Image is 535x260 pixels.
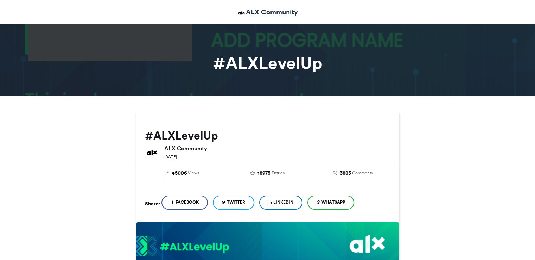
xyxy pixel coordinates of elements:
small: [DATE] [164,154,177,159]
span: Facebook [176,199,199,205]
span: 3885 [340,169,351,177]
h6: ALX Community [164,146,390,151]
span: Views [188,170,199,176]
span: Comments [352,170,373,176]
span: WhatsApp [321,199,345,205]
span: LinkedIn [273,199,293,205]
span: 18975 [257,169,270,177]
img: ALX Community [237,8,246,17]
h5: Share: [145,199,160,208]
a: ALX Community [237,7,298,17]
h2: #ALXLevelUp [145,129,390,142]
span: 45006 [172,169,187,177]
a: WhatsApp [307,196,354,210]
span: Entries [272,170,285,176]
a: Facebook [161,196,208,210]
a: 45006 Views [145,169,220,177]
a: 18975 Entries [230,169,305,177]
h1: #ALXLevelUp [72,55,463,72]
img: ALX Community [145,146,159,160]
a: 3885 Comments [316,169,390,177]
span: Twitter [227,199,245,205]
a: LinkedIn [259,196,302,210]
a: Twitter [213,196,254,210]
